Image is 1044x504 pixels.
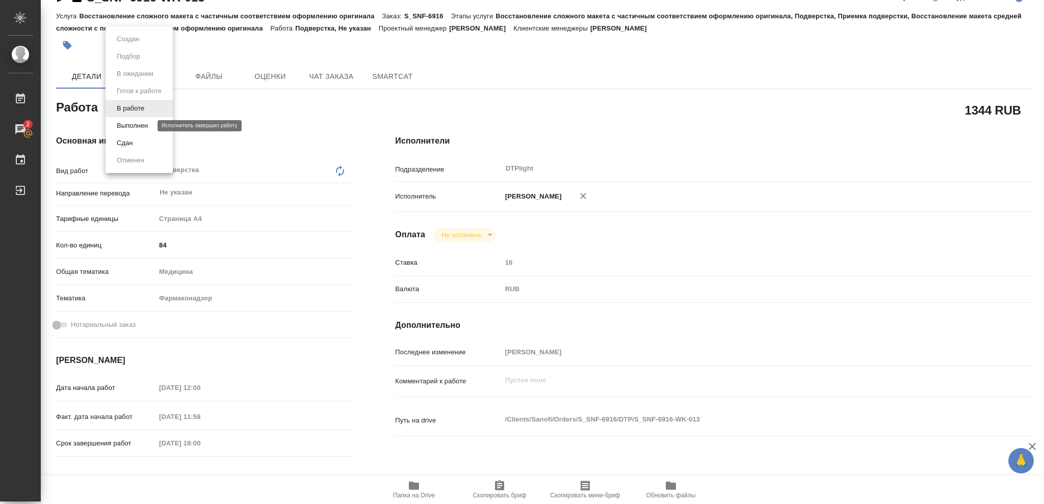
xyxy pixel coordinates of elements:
[114,103,147,114] button: В работе
[114,68,156,79] button: В ожидании
[114,51,143,62] button: Подбор
[114,137,136,149] button: Сдан
[114,34,142,45] button: Создан
[114,120,151,131] button: Выполнен
[114,155,147,166] button: Отменен
[114,86,165,97] button: Готов к работе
